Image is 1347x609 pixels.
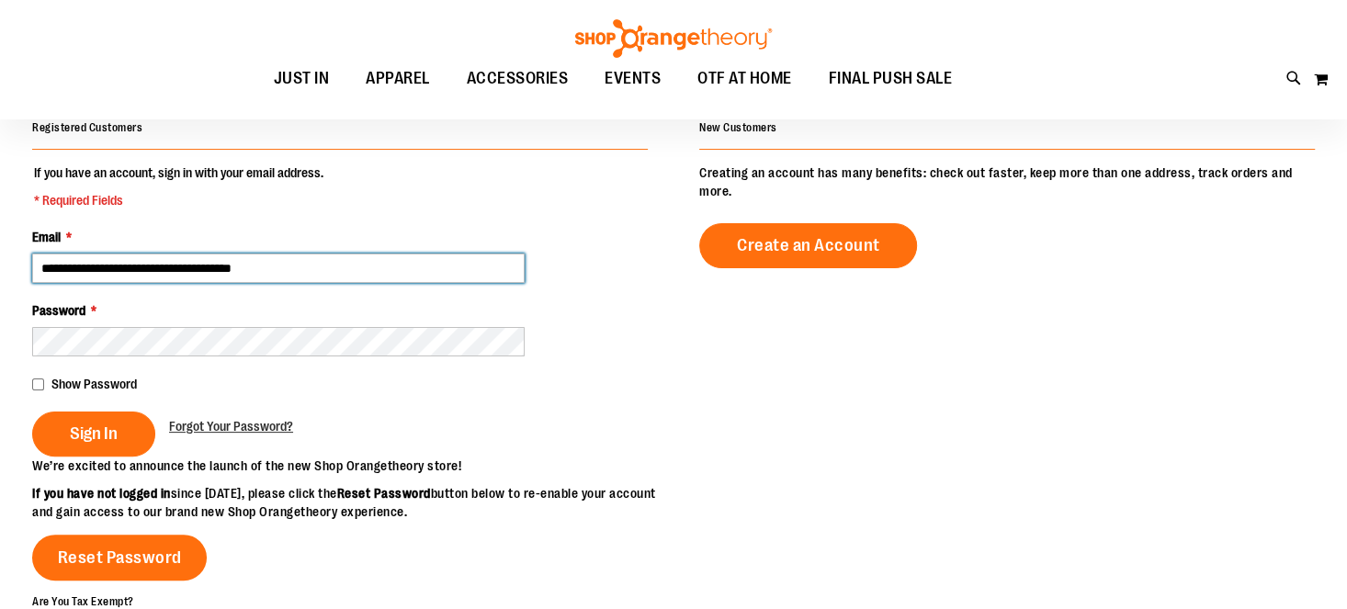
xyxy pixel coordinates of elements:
[347,58,448,100] a: APPAREL
[32,457,673,475] p: We’re excited to announce the launch of the new Shop Orangetheory store!
[699,223,918,268] a: Create an Account
[169,419,293,434] span: Forgot Your Password?
[58,547,182,568] span: Reset Password
[829,58,953,99] span: FINAL PUSH SALE
[255,58,348,100] a: JUST IN
[32,486,171,501] strong: If you have not logged in
[32,230,61,244] span: Email
[274,58,330,99] span: JUST IN
[32,484,673,521] p: since [DATE], please click the button below to re-enable your account and gain access to our bran...
[337,486,431,501] strong: Reset Password
[70,423,118,444] span: Sign In
[699,121,777,134] strong: New Customers
[32,121,142,134] strong: Registered Customers
[169,417,293,435] a: Forgot Your Password?
[32,535,207,581] a: Reset Password
[697,58,792,99] span: OTF AT HOME
[572,19,775,58] img: Shop Orangetheory
[32,303,85,318] span: Password
[679,58,810,100] a: OTF AT HOME
[605,58,661,99] span: EVENTS
[737,235,880,255] span: Create an Account
[32,412,155,457] button: Sign In
[51,377,137,391] span: Show Password
[699,164,1315,200] p: Creating an account has many benefits: check out faster, keep more than one address, track orders...
[366,58,430,99] span: APPAREL
[32,164,325,209] legend: If you have an account, sign in with your email address.
[32,595,134,608] strong: Are You Tax Exempt?
[467,58,569,99] span: ACCESSORIES
[34,191,323,209] span: * Required Fields
[448,58,587,100] a: ACCESSORIES
[586,58,679,100] a: EVENTS
[810,58,971,100] a: FINAL PUSH SALE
